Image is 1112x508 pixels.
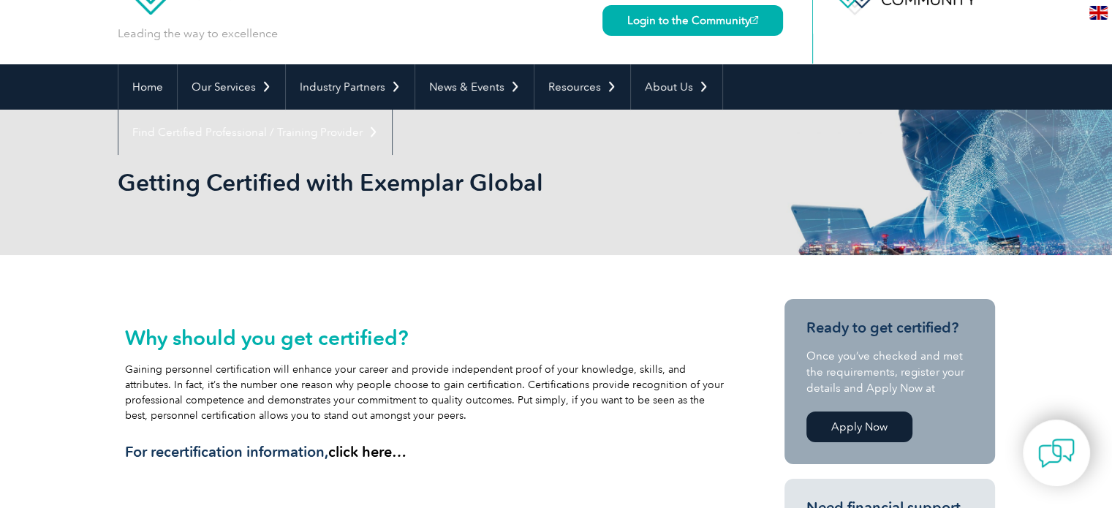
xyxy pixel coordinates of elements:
div: Gaining personnel certification will enhance your career and provide independent proof of your kn... [125,326,725,461]
img: en [1089,6,1108,20]
h3: For recertification information, [125,443,725,461]
h2: Why should you get certified? [125,326,725,349]
a: Apply Now [806,412,912,442]
a: About Us [631,64,722,110]
img: open_square.png [750,16,758,24]
a: Find Certified Professional / Training Provider [118,110,392,155]
a: Login to the Community [602,5,783,36]
h3: Ready to get certified? [806,319,973,337]
a: Home [118,64,177,110]
a: Resources [534,64,630,110]
a: News & Events [415,64,534,110]
p: Once you’ve checked and met the requirements, register your details and Apply Now at [806,348,973,396]
img: contact-chat.png [1038,435,1075,471]
h1: Getting Certified with Exemplar Global [118,168,679,197]
a: Industry Partners [286,64,415,110]
p: Leading the way to excellence [118,26,278,42]
a: Our Services [178,64,285,110]
a: click here… [328,443,406,460]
